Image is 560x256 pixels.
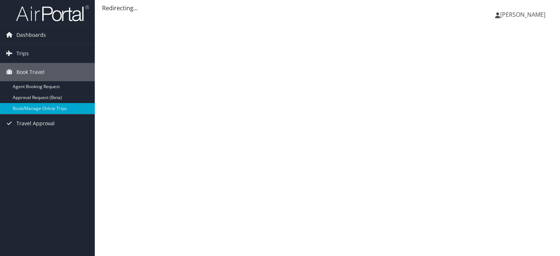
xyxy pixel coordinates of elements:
[16,26,46,44] span: Dashboards
[16,114,55,133] span: Travel Approval
[500,11,545,19] span: [PERSON_NAME]
[495,4,553,25] a: [PERSON_NAME]
[16,44,29,63] span: Trips
[102,4,553,12] div: Redirecting...
[16,5,89,22] img: airportal-logo.png
[16,63,44,81] span: Book Travel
